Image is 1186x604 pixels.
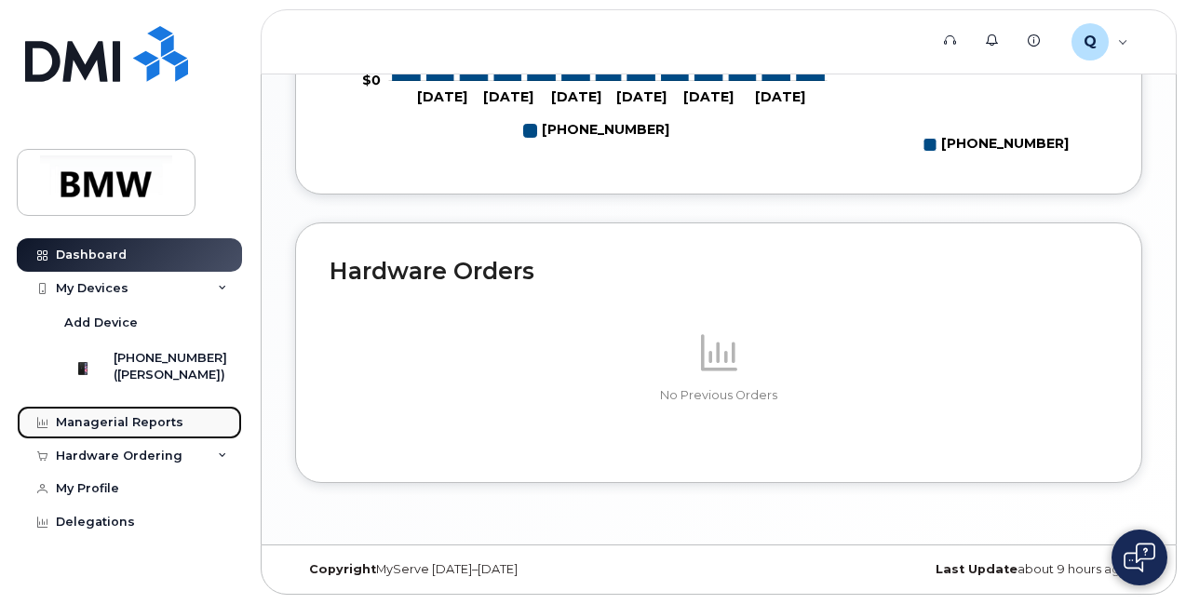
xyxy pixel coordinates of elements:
img: Open chat [1124,543,1155,572]
div: about 9 hours ago [860,562,1142,577]
div: MyServe [DATE]–[DATE] [295,562,577,577]
tspan: [DATE] [683,88,734,105]
tspan: [DATE] [417,88,467,105]
g: Legend [524,115,669,146]
g: 864-593-3795 [524,115,669,146]
strong: Copyright [309,562,376,576]
tspan: [DATE] [755,88,805,105]
h2: Hardware Orders [330,257,1108,285]
tspan: [DATE] [551,88,601,105]
strong: Last Update [936,562,1018,576]
span: Q [1084,31,1097,53]
div: QT31864 [1058,23,1141,60]
p: No Previous Orders [330,387,1108,404]
tspan: [DATE] [483,88,533,105]
tspan: $0 [362,72,381,88]
g: Legend [923,129,1069,160]
tspan: [DATE] [617,88,667,105]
